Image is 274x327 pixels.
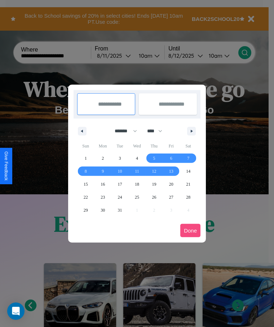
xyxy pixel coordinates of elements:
span: 21 [186,178,190,191]
span: 29 [84,204,88,217]
span: Mon [94,140,111,152]
span: 18 [135,178,139,191]
button: 1 [77,152,94,165]
button: 17 [111,178,128,191]
button: 13 [163,165,180,178]
button: 2 [94,152,111,165]
span: 7 [187,152,189,165]
button: 11 [128,165,145,178]
span: Sat [180,140,197,152]
span: 28 [186,191,190,204]
button: 24 [111,191,128,204]
span: 10 [118,165,122,178]
span: 6 [170,152,172,165]
button: 28 [180,191,197,204]
span: 22 [84,191,88,204]
span: 3 [119,152,121,165]
span: 24 [118,191,122,204]
span: 4 [136,152,138,165]
button: 6 [163,152,180,165]
div: Give Feedback [4,151,9,181]
button: 12 [146,165,163,178]
span: 9 [102,165,104,178]
button: 15 [77,178,94,191]
span: 20 [169,178,173,191]
button: 10 [111,165,128,178]
span: Fri [163,140,180,152]
button: 29 [77,204,94,217]
button: Done [180,224,200,237]
button: 31 [111,204,128,217]
span: 30 [101,204,105,217]
button: 22 [77,191,94,204]
span: Sun [77,140,94,152]
span: 12 [152,165,156,178]
button: 27 [163,191,180,204]
button: 23 [94,191,111,204]
span: 27 [169,191,173,204]
button: 26 [146,191,163,204]
span: 14 [186,165,190,178]
button: 3 [111,152,128,165]
span: 11 [135,165,139,178]
span: 13 [169,165,173,178]
button: 5 [146,152,163,165]
span: Thu [146,140,163,152]
span: 26 [152,191,156,204]
span: Wed [128,140,145,152]
button: 7 [180,152,197,165]
span: 16 [101,178,105,191]
button: 30 [94,204,111,217]
span: 17 [118,178,122,191]
span: 31 [118,204,122,217]
div: Open Intercom Messenger [7,302,25,320]
button: 21 [180,178,197,191]
button: 25 [128,191,145,204]
span: 25 [135,191,139,204]
span: 1 [85,152,87,165]
button: 14 [180,165,197,178]
span: 8 [85,165,87,178]
button: 8 [77,165,94,178]
span: 19 [152,178,156,191]
button: 4 [128,152,145,165]
span: 5 [153,152,155,165]
span: 15 [84,178,88,191]
span: 23 [101,191,105,204]
button: 16 [94,178,111,191]
button: 20 [163,178,180,191]
button: 19 [146,178,163,191]
span: 2 [102,152,104,165]
span: Tue [111,140,128,152]
button: 9 [94,165,111,178]
button: 18 [128,178,145,191]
